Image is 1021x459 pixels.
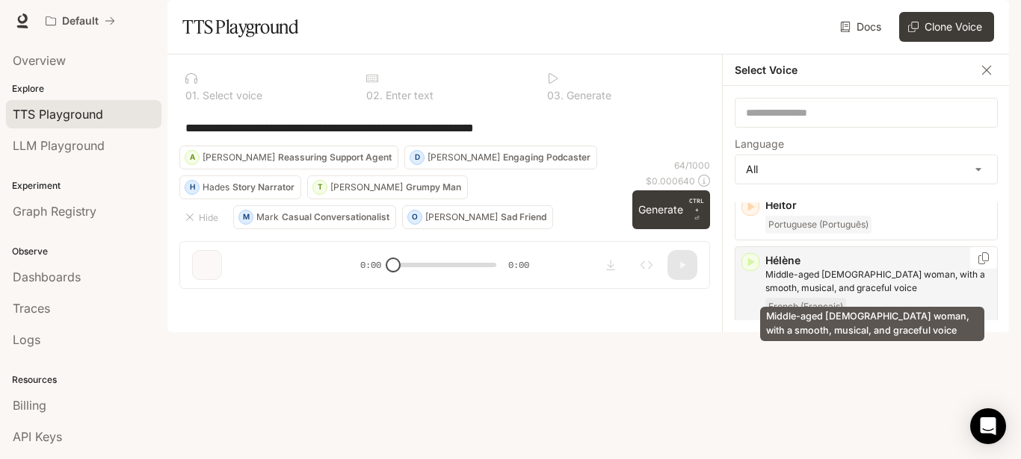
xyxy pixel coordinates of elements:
[735,155,997,184] div: All
[233,205,396,229] button: MMarkCasual Conversationalist
[503,153,590,162] p: Engaging Podcaster
[282,213,389,222] p: Casual Conversationalist
[62,15,99,28] p: Default
[203,153,275,162] p: [PERSON_NAME]
[501,213,546,222] p: Sad Friend
[646,175,695,187] p: $ 0.000640
[632,190,710,229] button: GenerateCTRL +⏎
[383,90,434,101] p: Enter text
[232,183,294,192] p: Story Narrator
[428,153,500,162] p: [PERSON_NAME]
[760,307,984,341] div: Middle-aged [DEMOGRAPHIC_DATA] woman, with a smooth, musical, and graceful voice
[256,213,279,222] p: Mark
[674,159,710,172] p: 64 / 1000
[200,90,262,101] p: Select voice
[179,205,227,229] button: Hide
[330,183,403,192] p: [PERSON_NAME]
[765,253,991,268] p: Hélène
[179,175,301,199] button: HHadesStory Narrator
[547,90,564,101] p: 0 3 .
[765,198,991,213] p: Heitor
[406,183,461,192] p: Grumpy Man
[765,216,872,234] span: Portuguese (Português)
[182,12,298,42] h1: TTS Playground
[408,205,422,229] div: O
[689,196,704,223] p: ⏎
[765,268,991,295] p: Middle-aged French woman, with a smooth, musical, and graceful voice
[976,252,991,264] button: Copy Voice ID
[410,146,424,169] div: D
[366,90,383,101] p: 0 2 .
[564,90,611,101] p: Generate
[185,146,199,169] div: A
[203,183,229,192] p: Hades
[239,205,253,229] div: M
[307,175,468,199] button: T[PERSON_NAME]Grumpy Man
[735,139,784,149] p: Language
[39,6,122,36] button: All workspaces
[404,146,597,169] button: D[PERSON_NAME]Engaging Podcaster
[899,12,994,42] button: Clone Voice
[837,12,887,42] a: Docs
[689,196,704,214] p: CTRL +
[278,153,392,162] p: Reassuring Support Agent
[179,146,398,169] button: A[PERSON_NAME]Reassuring Support Agent
[185,90,200,101] p: 0 1 .
[425,213,498,222] p: [PERSON_NAME]
[313,175,327,199] div: T
[402,205,553,229] button: O[PERSON_NAME]Sad Friend
[970,408,1006,444] div: Open Intercom Messenger
[185,175,199,199] div: H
